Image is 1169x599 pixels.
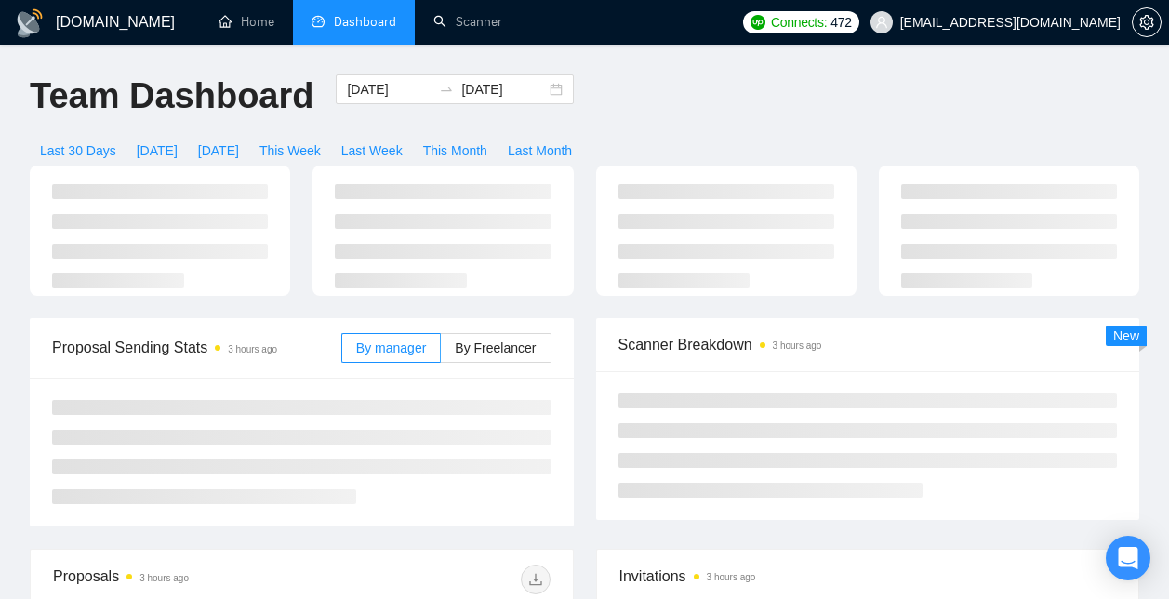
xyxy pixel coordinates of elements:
[249,136,331,166] button: This Week
[508,140,572,161] span: Last Month
[1133,15,1161,30] span: setting
[1113,328,1139,343] span: New
[219,14,274,30] a: homeHome
[331,136,413,166] button: Last Week
[139,573,189,583] time: 3 hours ago
[334,14,396,30] span: Dashboard
[198,140,239,161] span: [DATE]
[52,336,341,359] span: Proposal Sending Stats
[312,15,325,28] span: dashboard
[30,74,313,118] h1: Team Dashboard
[53,565,301,594] div: Proposals
[771,12,827,33] span: Connects:
[707,572,756,582] time: 3 hours ago
[433,14,502,30] a: searchScanner
[830,12,851,33] span: 472
[228,344,277,354] time: 3 hours ago
[15,8,45,38] img: logo
[30,136,126,166] button: Last 30 Days
[1132,7,1162,37] button: setting
[773,340,822,351] time: 3 hours ago
[619,565,1117,588] span: Invitations
[461,79,546,100] input: End date
[498,136,582,166] button: Last Month
[439,82,454,97] span: to
[455,340,536,355] span: By Freelancer
[618,333,1118,356] span: Scanner Breakdown
[126,136,188,166] button: [DATE]
[259,140,321,161] span: This Week
[40,140,116,161] span: Last 30 Days
[356,340,426,355] span: By manager
[875,16,888,29] span: user
[751,15,765,30] img: upwork-logo.png
[1132,15,1162,30] a: setting
[423,140,487,161] span: This Month
[137,140,178,161] span: [DATE]
[347,79,432,100] input: Start date
[1106,536,1150,580] div: Open Intercom Messenger
[413,136,498,166] button: This Month
[341,140,403,161] span: Last Week
[439,82,454,97] span: swap-right
[188,136,249,166] button: [DATE]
